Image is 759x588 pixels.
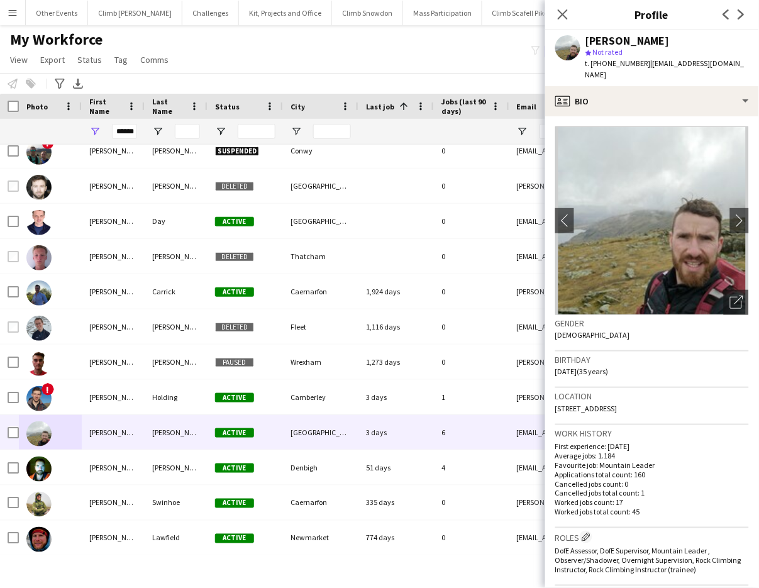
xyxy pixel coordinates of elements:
[215,463,254,473] span: Active
[403,1,482,25] button: Mass Participation
[215,126,226,137] button: Open Filter Menu
[283,450,358,485] div: Denbigh
[313,124,351,139] input: City Filter Input
[145,521,208,555] div: Lawfield
[434,204,509,238] div: 0
[283,169,358,203] div: [GEOGRAPHIC_DATA]
[540,124,753,139] input: Email Filter Input
[215,102,240,111] span: Status
[26,386,52,411] img: Thomas Holding
[135,52,174,68] a: Comms
[555,531,749,544] h3: Roles
[215,499,254,508] span: Active
[82,204,145,238] div: [PERSON_NAME]
[145,309,208,344] div: [PERSON_NAME]
[434,239,509,274] div: 0
[332,1,403,25] button: Climb Snowdon
[482,1,559,25] button: Climb Scafell Pike
[82,169,145,203] div: [PERSON_NAME]
[82,133,145,168] div: [PERSON_NAME]
[434,450,509,485] div: 4
[26,316,52,341] img: Thomas Edwards
[555,479,749,489] p: Cancelled jobs count: 0
[545,6,759,23] h3: Profile
[26,140,52,165] img: Thomas Adams
[555,126,749,315] img: Crew avatar or photo
[82,485,145,520] div: [PERSON_NAME]
[42,383,54,396] span: !
[82,450,145,485] div: [PERSON_NAME]
[358,345,434,379] div: 1,273 days
[145,204,208,238] div: Day
[215,182,254,191] span: Deleted
[26,527,52,552] img: Thomas Lawfield
[555,451,749,460] p: Average jobs: 1.184
[291,126,302,137] button: Open Filter Menu
[52,76,67,91] app-action-btn: Advanced filters
[145,239,208,274] div: [PERSON_NAME]
[585,58,651,68] span: t. [PHONE_NUMBER]
[555,367,609,376] span: [DATE] (35 years)
[10,30,102,49] span: My Workforce
[10,54,28,65] span: View
[283,133,358,168] div: Conwy
[434,415,509,450] div: 6
[26,457,52,482] img: Thomas Hodgkinson
[145,169,208,203] div: [PERSON_NAME]
[26,245,52,270] img: Thomas Williams
[145,485,208,520] div: Swinhoe
[114,54,128,65] span: Tag
[26,210,52,235] img: Thomas Day
[555,354,749,365] h3: Birthday
[26,492,52,517] img: Thomas Swinhoe
[555,470,749,479] p: Applications total count: 160
[593,47,623,57] span: Not rated
[555,391,749,402] h3: Location
[555,460,749,470] p: Favourite job: Mountain Leader
[555,546,741,575] span: DofE Assessor, DofE Supervisor, Mountain Leader , Observer/Shadower, Overnight Supervision, Rock ...
[215,252,254,262] span: Deleted
[145,450,208,485] div: [PERSON_NAME]
[35,52,70,68] a: Export
[89,97,122,116] span: First Name
[358,450,434,485] div: 51 days
[182,1,239,25] button: Challenges
[88,1,182,25] button: Climb [PERSON_NAME]
[358,415,434,450] div: 3 days
[112,124,137,139] input: First Name Filter Input
[434,169,509,203] div: 0
[145,345,208,379] div: [PERSON_NAME]
[215,428,254,438] span: Active
[26,175,52,200] img: Thomas Brittain
[434,485,509,520] div: 0
[585,58,745,79] span: | [EMAIL_ADDRESS][DOMAIN_NAME]
[89,126,101,137] button: Open Filter Menu
[724,290,749,315] div: Open photos pop-in
[8,180,19,192] input: Row Selection is disabled for this row (unchecked)
[555,318,749,329] h3: Gender
[145,380,208,414] div: Holding
[215,287,254,297] span: Active
[82,309,145,344] div: [PERSON_NAME]
[26,280,52,306] img: Thomas Carrick
[358,485,434,520] div: 335 days
[82,274,145,309] div: [PERSON_NAME]
[555,441,749,451] p: First experience: [DATE]
[283,380,358,414] div: Camberley
[517,102,537,111] span: Email
[555,498,749,508] p: Worked jobs count: 17
[283,345,358,379] div: Wrexham
[517,126,528,137] button: Open Filter Menu
[77,54,102,65] span: Status
[82,380,145,414] div: [PERSON_NAME]
[585,35,670,47] div: [PERSON_NAME]
[441,97,487,116] span: Jobs (last 90 days)
[434,380,509,414] div: 1
[215,358,254,367] span: Paused
[358,274,434,309] div: 1,924 days
[555,508,749,517] p: Worked jobs total count: 45
[8,321,19,333] input: Row Selection is disabled for this row (unchecked)
[555,428,749,439] h3: Work history
[26,102,48,111] span: Photo
[215,147,259,156] span: Suspended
